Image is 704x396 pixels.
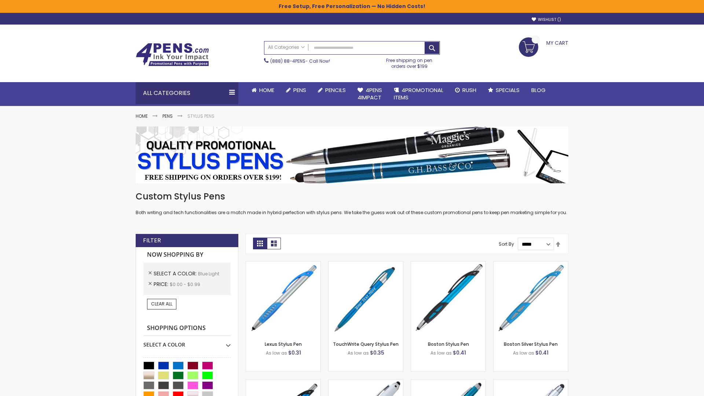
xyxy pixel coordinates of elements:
[532,17,561,22] a: Wishlist
[246,261,320,267] a: Lexus Stylus Pen-Blue - Light
[449,82,482,98] a: Rush
[270,58,330,64] span: - Call Now!
[494,261,568,267] a: Boston Silver Stylus Pen-Blue - Light
[280,82,312,98] a: Pens
[136,126,568,183] img: Stylus Pens
[266,350,287,356] span: As low as
[357,86,382,101] span: 4Pens 4impact
[499,241,514,247] label: Sort By
[394,86,443,101] span: 4PROMOTIONAL ITEMS
[333,341,399,347] a: TouchWrite Query Stylus Pen
[329,261,403,336] img: TouchWrite Query Stylus Pen-Blue Light
[428,341,469,347] a: Boston Stylus Pen
[270,58,305,64] a: (888) 88-4PENS
[264,41,308,54] a: All Categories
[482,82,525,98] a: Specials
[143,236,161,245] strong: Filter
[154,280,170,288] span: Price
[170,281,200,287] span: $0.00 - $0.99
[494,379,568,385] a: Silver Cool Grip Stylus Pen-Blue - Light
[329,261,403,267] a: TouchWrite Query Stylus Pen-Blue Light
[293,86,306,94] span: Pens
[136,191,568,216] div: Both writing and tech functionalities are a match made in hybrid perfection with stylus pens. We ...
[143,247,231,263] strong: Now Shopping by
[253,238,267,249] strong: Grid
[246,379,320,385] a: Lexus Metallic Stylus Pen-Blue - Light
[147,299,176,309] a: Clear All
[143,320,231,336] strong: Shopping Options
[504,341,558,347] a: Boston Silver Stylus Pen
[411,379,485,385] a: Lory Metallic Stylus Pen-Blue - Light
[352,82,388,106] a: 4Pens4impact
[268,44,305,50] span: All Categories
[370,349,384,356] span: $0.35
[246,261,320,336] img: Lexus Stylus Pen-Blue - Light
[265,341,302,347] a: Lexus Stylus Pen
[496,86,520,94] span: Specials
[453,349,466,356] span: $0.41
[162,113,173,119] a: Pens
[379,55,440,69] div: Free shipping on pen orders over $199
[259,86,274,94] span: Home
[136,113,148,119] a: Home
[430,350,452,356] span: As low as
[462,86,476,94] span: Rush
[388,82,449,106] a: 4PROMOTIONALITEMS
[494,261,568,336] img: Boston Silver Stylus Pen-Blue - Light
[411,261,485,267] a: Boston Stylus Pen-Blue - Light
[288,349,301,356] span: $0.31
[312,82,352,98] a: Pencils
[411,261,485,336] img: Boston Stylus Pen-Blue - Light
[136,82,238,104] div: All Categories
[136,43,209,66] img: 4Pens Custom Pens and Promotional Products
[246,82,280,98] a: Home
[187,113,214,119] strong: Stylus Pens
[143,336,231,348] div: Select A Color
[198,271,219,277] span: Blue Light
[151,301,172,307] span: Clear All
[325,86,346,94] span: Pencils
[535,349,549,356] span: $0.41
[531,86,546,94] span: Blog
[348,350,369,356] span: As low as
[154,270,198,277] span: Select A Color
[525,82,551,98] a: Blog
[329,379,403,385] a: Kimberly Logo Stylus Pens-LT-Blue
[136,191,568,202] h1: Custom Stylus Pens
[513,350,534,356] span: As low as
